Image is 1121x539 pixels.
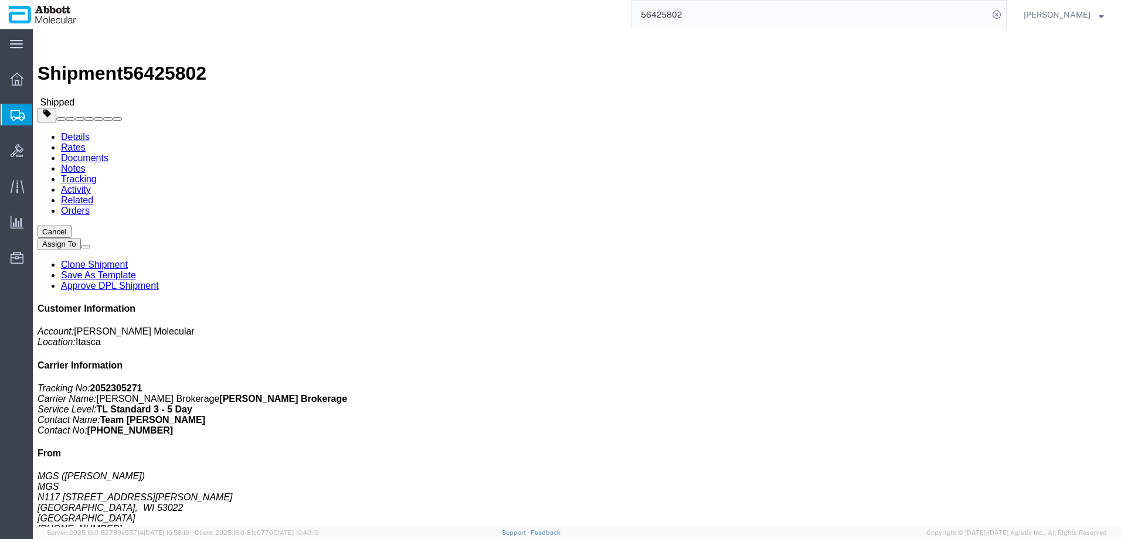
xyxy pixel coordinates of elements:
span: [DATE] 10:56:16 [144,529,189,536]
img: logo [8,6,77,23]
span: [DATE] 10:40:19 [273,529,319,536]
span: Raza Khan [1024,8,1091,21]
span: Copyright © [DATE]-[DATE] Agistix Inc., All Rights Reserved [926,528,1107,538]
a: Feedback [531,529,560,536]
iframe: FS Legacy Container [33,29,1121,527]
span: Server: 2025.16.0-82789e55714 [47,529,189,536]
a: Support [502,529,531,536]
button: [PERSON_NAME] [1023,8,1105,22]
input: Search for shipment number, reference number [632,1,988,29]
span: Client: 2025.16.0-8fc0770 [195,529,319,536]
